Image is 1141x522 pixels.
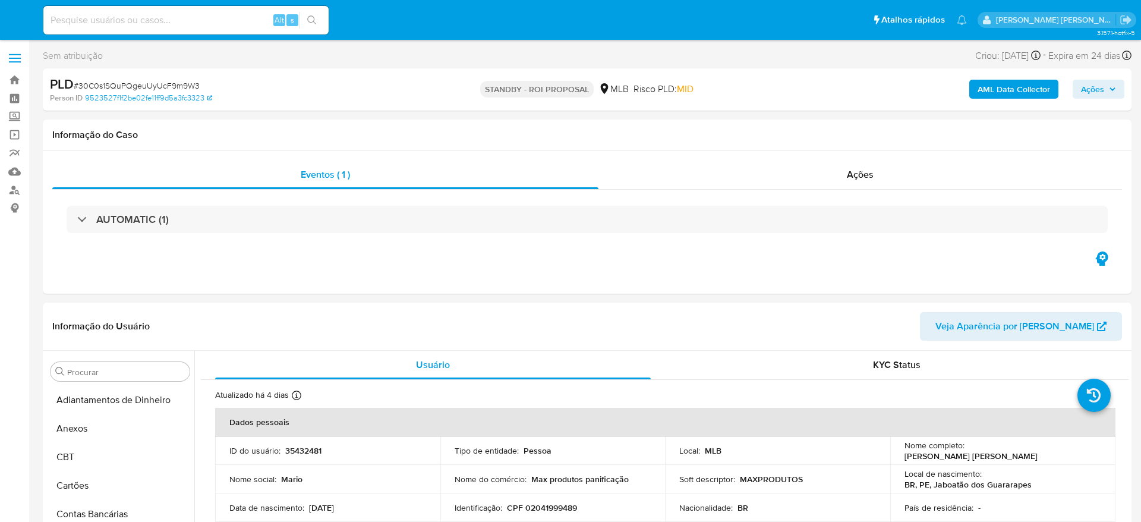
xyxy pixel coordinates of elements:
[873,358,921,372] span: KYC Status
[50,93,83,103] b: Person ID
[598,83,629,96] div: MLB
[920,312,1122,341] button: Veja Aparência por [PERSON_NAME]
[1048,49,1120,62] span: Expira em 24 dias
[904,479,1032,490] p: BR, PE, Jaboatão dos Guararapes
[275,14,284,26] span: Alt
[996,14,1116,26] p: lucas.santiago@mercadolivre.com
[43,49,103,62] span: Sem atribuição
[969,80,1058,99] button: AML Data Collector
[46,443,194,471] button: CBT
[679,474,735,485] p: Soft descriptor :
[309,502,334,513] p: [DATE]
[847,168,874,181] span: Ações
[904,451,1038,461] p: [PERSON_NAME] [PERSON_NAME]
[705,445,721,456] p: MLB
[46,386,194,414] button: Adiantamentos de Dinheiro
[679,502,733,513] p: Nacionalidade :
[416,358,450,372] span: Usuário
[67,367,185,378] input: Procurar
[291,14,294,26] span: s
[50,74,74,93] b: PLD
[507,502,577,513] p: CPF 02041999489
[740,474,803,485] p: MAXPRODUTOS
[904,440,965,451] p: Nome completo :
[300,12,324,29] button: search-icon
[531,474,629,485] p: Max produtos panificação
[881,14,945,26] span: Atalhos rápidos
[978,80,1050,99] b: AML Data Collector
[281,474,302,485] p: Mario
[978,502,981,513] p: -
[52,320,150,332] h1: Informação do Usuário
[904,502,973,513] p: País de residência :
[737,502,748,513] p: BR
[301,168,350,181] span: Eventos ( 1 )
[480,81,594,98] p: STANDBY - ROI PROPOSAL
[633,83,694,96] span: Risco PLD:
[229,502,304,513] p: Data de nascimento :
[1043,48,1046,64] span: -
[524,445,551,456] p: Pessoa
[1081,80,1104,99] span: Ações
[975,48,1041,64] div: Criou: [DATE]
[215,389,289,401] p: Atualizado há 4 dias
[285,445,322,456] p: 35432481
[455,502,502,513] p: Identificação :
[1073,80,1124,99] button: Ações
[957,15,967,25] a: Notificações
[455,474,527,485] p: Nome do comércio :
[455,445,519,456] p: Tipo de entidade :
[74,80,200,92] span: # 30C0s1SQuPQgeuUyUcF9m9W3
[46,414,194,443] button: Anexos
[935,312,1094,341] span: Veja Aparência por [PERSON_NAME]
[96,213,169,226] h3: AUTOMATIC (1)
[52,129,1122,141] h1: Informação do Caso
[904,468,982,479] p: Local de nascimento :
[85,93,212,103] a: 9523527f1f2be02fe11ff9d5a3fc3323
[679,445,700,456] p: Local :
[1120,14,1132,26] a: Sair
[229,474,276,485] p: Nome social :
[677,82,694,96] span: MID
[55,367,65,376] button: Procurar
[215,408,1115,436] th: Dados pessoais
[67,206,1108,233] div: AUTOMATIC (1)
[43,12,329,28] input: Pesquise usuários ou casos...
[229,445,280,456] p: ID do usuário :
[46,471,194,500] button: Cartões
